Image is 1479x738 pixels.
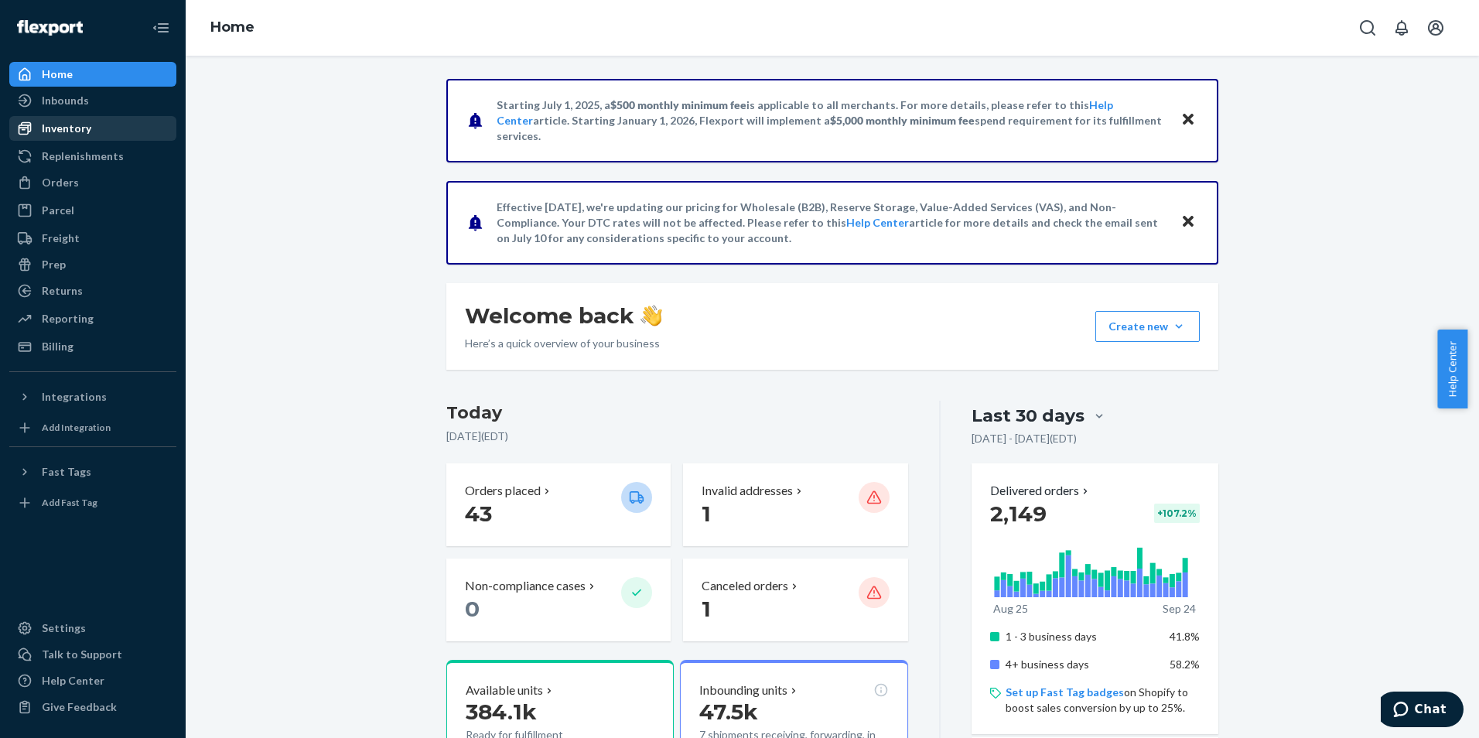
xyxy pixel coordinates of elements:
p: on Shopify to boost sales conversion by up to 25%. [1006,685,1200,716]
div: Last 30 days [972,404,1084,428]
div: Fast Tags [42,464,91,480]
button: Integrations [9,384,176,409]
a: Returns [9,278,176,303]
div: Home [42,67,73,82]
a: Help Center [846,216,909,229]
a: Home [210,19,254,36]
div: Help Center [42,673,104,688]
a: Freight [9,226,176,251]
span: 384.1k [466,699,537,725]
a: Parcel [9,198,176,223]
div: Billing [42,339,73,354]
button: Non-compliance cases 0 [446,559,671,641]
span: 0 [465,596,480,622]
button: Help Center [1437,330,1467,408]
p: Starting July 1, 2025, a is applicable to all merchants. For more details, please refer to this a... [497,97,1166,144]
button: Close [1178,211,1198,234]
div: + 107.2 % [1154,504,1200,523]
button: Orders placed 43 [446,463,671,546]
span: $500 monthly minimum fee [610,98,746,111]
a: Reporting [9,306,176,331]
iframe: Opens a widget where you can chat to one of our agents [1381,692,1464,730]
span: 47.5k [699,699,758,725]
button: Open account menu [1420,12,1451,43]
p: Here’s a quick overview of your business [465,336,662,351]
div: Integrations [42,389,107,405]
a: Replenishments [9,144,176,169]
div: Inbounds [42,93,89,108]
p: 1 - 3 business days [1006,629,1158,644]
p: Invalid addresses [702,482,793,500]
div: Orders [42,175,79,190]
img: Flexport logo [17,20,83,36]
div: Freight [42,231,80,246]
button: Canceled orders 1 [683,559,907,641]
button: Close Navigation [145,12,176,43]
div: Returns [42,283,83,299]
button: Delivered orders [990,482,1091,500]
p: [DATE] ( EDT ) [446,429,908,444]
p: Inbounding units [699,682,787,699]
div: Reporting [42,311,94,326]
span: $5,000 monthly minimum fee [830,114,975,127]
button: Give Feedback [9,695,176,719]
div: Talk to Support [42,647,122,662]
div: Add Integration [42,421,111,434]
div: Prep [42,257,66,272]
button: Create new [1095,311,1200,342]
h1: Welcome back [465,302,662,330]
span: 1 [702,596,711,622]
button: Open Search Box [1352,12,1383,43]
button: Fast Tags [9,460,176,484]
span: 1 [702,501,711,527]
button: Open notifications [1386,12,1417,43]
a: Add Integration [9,415,176,440]
div: Add Fast Tag [42,496,97,509]
a: Billing [9,334,176,359]
p: Aug 25 [993,601,1028,617]
a: Add Fast Tag [9,490,176,515]
a: Home [9,62,176,87]
button: Talk to Support [9,642,176,667]
a: Set up Fast Tag badges [1006,685,1124,699]
a: Inventory [9,116,176,141]
div: Settings [42,620,86,636]
button: Invalid addresses 1 [683,463,907,546]
p: 4+ business days [1006,657,1158,672]
span: 58.2% [1170,658,1200,671]
h3: Today [446,401,908,425]
a: Prep [9,252,176,277]
p: Available units [466,682,543,699]
button: Close [1178,109,1198,132]
span: 43 [465,501,492,527]
ol: breadcrumbs [198,5,267,50]
div: Parcel [42,203,74,218]
p: Orders placed [465,482,541,500]
div: Inventory [42,121,91,136]
a: Orders [9,170,176,195]
span: 41.8% [1170,630,1200,643]
a: Settings [9,616,176,641]
p: [DATE] - [DATE] ( EDT ) [972,431,1077,446]
p: Effective [DATE], we're updating our pricing for Wholesale (B2B), Reserve Storage, Value-Added Se... [497,200,1166,246]
span: 2,149 [990,501,1047,527]
p: Sep 24 [1163,601,1196,617]
a: Help Center [9,668,176,693]
img: hand-wave emoji [640,305,662,326]
div: Give Feedback [42,699,117,715]
a: Inbounds [9,88,176,113]
div: Replenishments [42,149,124,164]
p: Canceled orders [702,577,788,595]
p: Non-compliance cases [465,577,586,595]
